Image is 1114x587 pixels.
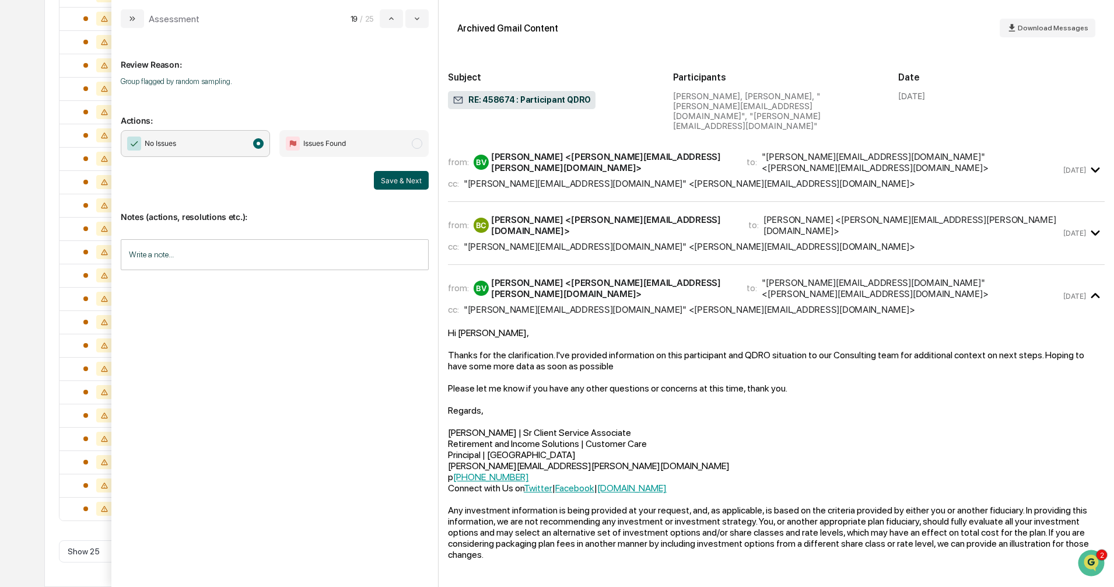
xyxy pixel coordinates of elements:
[555,483,594,494] a: Facebook
[12,89,33,110] img: 1746055101610-c473b297-6a78-478c-a979-82029cc54cd1
[1018,24,1088,32] span: Download Messages
[121,77,429,86] p: Group flagged by random sampling.
[898,72,1105,83] h2: Date
[52,101,160,110] div: We're available if you need us!
[360,14,377,23] span: / 25
[36,159,94,168] span: [PERSON_NAME]
[145,138,176,149] span: No Issues
[82,289,141,298] a: Powered byPylon
[97,190,101,200] span: •
[12,148,30,166] img: Jack Rasmussen
[121,46,429,69] p: Review Reason:
[103,159,127,168] span: [DATE]
[762,277,1060,299] div: "[PERSON_NAME][EMAIL_ADDRESS][DOMAIN_NAME]" <[PERSON_NAME][EMAIL_ADDRESS][DOMAIN_NAME]>
[286,137,300,151] img: Flag
[762,151,1060,173] div: "[PERSON_NAME][EMAIL_ADDRESS][DOMAIN_NAME]" <[PERSON_NAME][EMAIL_ADDRESS][DOMAIN_NAME]>
[96,239,145,250] span: Attestations
[127,137,141,151] img: Checkmark
[448,178,459,189] span: cc:
[12,130,75,139] div: Past conversations
[121,198,429,222] p: Notes (actions, resolutions etc.):
[23,159,33,169] img: 1746055101610-c473b297-6a78-478c-a979-82029cc54cd1
[1063,292,1086,301] time: Friday, August 15, 2025 at 2:58:31 PM
[474,218,489,233] div: BC
[457,23,558,34] div: Archived Gmail Content
[12,262,21,271] div: 🔎
[1000,19,1095,37] button: Download Messages
[103,190,127,200] span: [DATE]
[303,138,346,149] span: Issues Found
[464,178,915,189] div: "[PERSON_NAME][EMAIL_ADDRESS][DOMAIN_NAME]" <[PERSON_NAME][EMAIL_ADDRESS][DOMAIN_NAME]>
[763,214,1061,236] div: [PERSON_NAME] <[PERSON_NAME][EMAIL_ADDRESS][PERSON_NAME][DOMAIN_NAME]>
[453,471,529,483] a: [PHONE_NUMBER]
[116,289,141,298] span: Pylon
[448,156,469,167] span: from:
[491,277,733,299] div: [PERSON_NAME] <[PERSON_NAME][EMAIL_ADDRESS][PERSON_NAME][DOMAIN_NAME]>
[7,234,80,255] a: 🖐️Preclearance
[898,91,925,101] div: [DATE]
[453,95,591,106] span: RE: 458674 : Participant QDRO
[374,171,429,190] button: Save & Next
[491,214,734,236] div: [PERSON_NAME] <[PERSON_NAME][EMAIL_ADDRESS][DOMAIN_NAME]>
[464,304,915,315] div: "[PERSON_NAME][EMAIL_ADDRESS][DOMAIN_NAME]" <[PERSON_NAME][EMAIL_ADDRESS][DOMAIN_NAME]>
[448,241,459,252] span: cc:
[351,14,358,23] span: 19
[673,72,880,83] h2: Participants
[747,282,757,293] span: to:
[181,127,212,141] button: See all
[491,151,733,173] div: [PERSON_NAME] <[PERSON_NAME][EMAIL_ADDRESS][PERSON_NAME][DOMAIN_NAME]>
[30,53,192,65] input: Clear
[747,156,757,167] span: to:
[97,159,101,168] span: •
[7,256,78,277] a: 🔎Data Lookup
[52,89,191,101] div: Start new chat
[23,239,75,250] span: Preclearance
[149,13,199,25] div: Assessment
[1077,548,1108,580] iframe: Open customer support
[448,282,469,293] span: from:
[36,190,94,200] span: [PERSON_NAME]
[12,240,21,249] div: 🖐️
[23,191,33,200] img: 1746055101610-c473b297-6a78-478c-a979-82029cc54cd1
[474,155,489,170] div: BV
[464,241,915,252] div: "[PERSON_NAME][EMAIL_ADDRESS][DOMAIN_NAME]" <[PERSON_NAME][EMAIL_ADDRESS][DOMAIN_NAME]>
[448,304,459,315] span: cc:
[448,219,469,230] span: from:
[12,25,212,43] p: How can we help?
[80,234,149,255] a: 🗄️Attestations
[474,281,489,296] div: BV
[1063,229,1086,237] time: Friday, August 15, 2025 at 9:26:19 AM
[448,72,654,83] h2: Subject
[85,240,94,249] div: 🗄️
[524,483,552,494] a: Twitter
[597,483,667,494] a: [DOMAIN_NAME]
[12,179,30,198] img: Jack Rasmussen
[1063,166,1086,174] time: Thursday, August 14, 2025 at 2:40:41 PM
[198,93,212,107] button: Start new chat
[121,102,429,125] p: Actions:
[748,219,759,230] span: to:
[673,91,880,131] div: [PERSON_NAME], [PERSON_NAME], "[PERSON_NAME][EMAIL_ADDRESS][DOMAIN_NAME]", "[PERSON_NAME][EMAIL_A...
[24,89,45,110] img: 8933085812038_c878075ebb4cc5468115_72.jpg
[23,261,73,272] span: Data Lookup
